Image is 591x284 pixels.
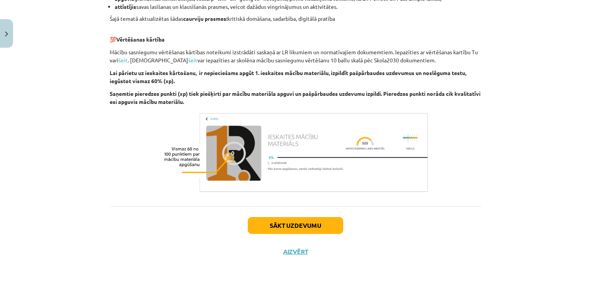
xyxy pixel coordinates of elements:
a: šeit [119,57,128,63]
b: Saņemtie pieredzes punkti (xp) tiek piešķirti par mācību materiāla apguvi un pašpārbaudes uzdevum... [110,90,481,105]
strong: attīstījis [115,3,136,10]
button: Sākt uzdevumu [248,217,343,234]
button: Aizvērt [281,248,310,256]
p: 💯 [110,27,481,43]
b: Lai pārietu uz ieskaites kārtošanu, ir nepieciešams apgūt 1. ieskaites mācību materiālu, izpildīt... [110,69,466,84]
li: savas lasīšanas un klausīšanās prasmes, veicot dažādus vingrinājumus un aktivitātes. [115,3,481,11]
a: šeit [188,57,197,63]
p: Mācību sasniegumu vērtēšanas kārtības noteikumi izstrādāti saskaņā ar LR likumiem un normatīvajie... [110,48,481,64]
strong: caurviju prasmes: [183,15,227,22]
p: Šajā tematā aktualizētas šādas kritiskā domāšana, sadarbība, digitālā pratība [110,15,481,23]
img: icon-close-lesson-0947bae3869378f0d4975bcd49f059093ad1ed9edebbc8119c70593378902aed.svg [5,32,8,37]
b: Vērtēšanas kārtība [116,36,165,43]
